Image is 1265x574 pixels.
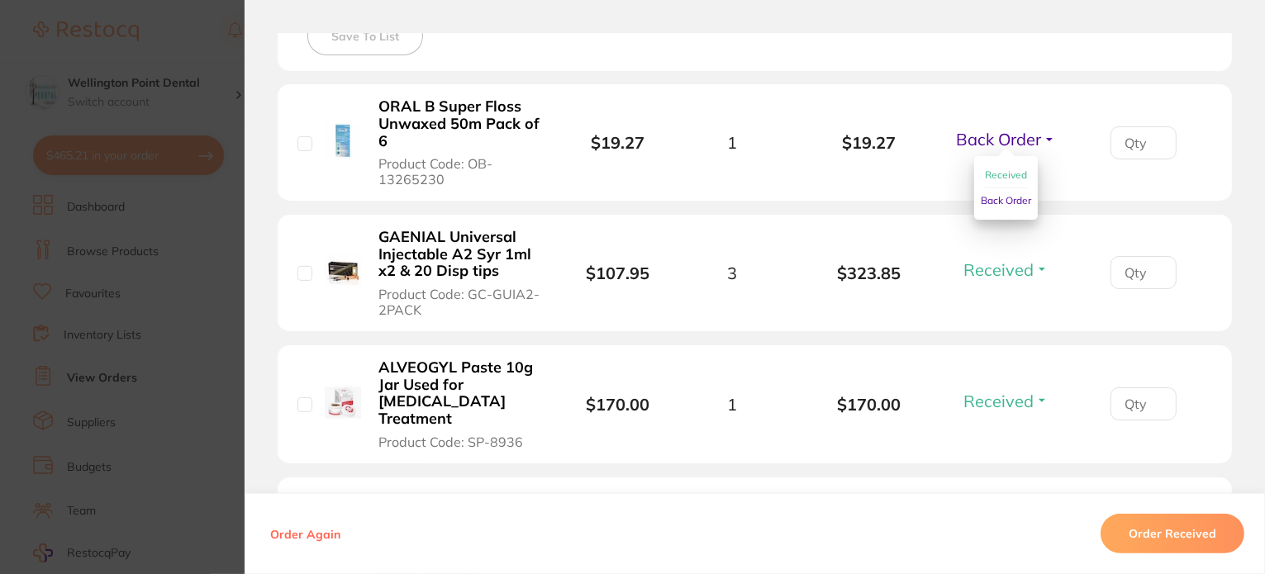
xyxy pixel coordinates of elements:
button: Order Received [1101,514,1244,553]
span: 3 [727,263,737,282]
button: ORAL B Super Floss Unwaxed 50m Pack of 6 Product Code: OB-13265230 [373,97,547,187]
span: Received [985,168,1027,181]
input: Qty [1110,126,1177,159]
input: Qty [1110,256,1177,289]
span: 1 [727,133,737,152]
b: GAENIAL Universal Injectable Dispensing Tip Long Needle x20 [378,491,542,543]
span: 1 [727,395,737,414]
span: Received [963,259,1034,280]
span: Received [963,391,1034,411]
button: Received [958,259,1053,280]
button: Order Again [265,526,345,541]
b: GAENIAL Universal Injectable A2 Syr 1ml x2 & 20 Disp tips [378,229,542,280]
b: $170.00 [586,394,649,415]
img: GAENIAL Universal Injectable A2 Syr 1ml x2 & 20 Disp tips [325,254,361,290]
b: $107.95 [586,263,649,283]
b: $19.27 [591,132,644,153]
button: Back Order [951,129,1061,149]
button: Back Order [981,188,1031,213]
button: Received [985,163,1027,188]
button: Save To List [307,17,423,55]
button: ALVEOGYL Paste 10g Jar Used for [MEDICAL_DATA] Treatment Product Code: SP-8936 [373,358,547,450]
span: Product Code: GC-GUIA2-2PACK [378,287,542,317]
button: Received [958,391,1053,411]
input: Qty [1110,387,1177,420]
b: $19.27 [801,133,938,152]
img: ALVEOGYL Paste 10g Jar Used for Dry Socket Treatment [325,385,361,421]
span: Product Code: OB-13265230 [378,156,542,187]
b: $170.00 [801,395,938,414]
span: Back Order [981,194,1031,206]
img: ORAL B Super Floss Unwaxed 50m Pack of 6 [325,123,361,159]
span: Back Order [956,129,1041,149]
b: ALVEOGYL Paste 10g Jar Used for [MEDICAL_DATA] Treatment [378,359,542,428]
b: $323.85 [801,263,938,282]
button: GAENIAL Universal Injectable A2 Syr 1ml x2 & 20 Disp tips Product Code: GC-GUIA2-2PACK [373,228,547,318]
span: Product Code: SP-8936 [378,434,523,449]
b: ORAL B Super Floss Unwaxed 50m Pack of 6 [378,98,542,149]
